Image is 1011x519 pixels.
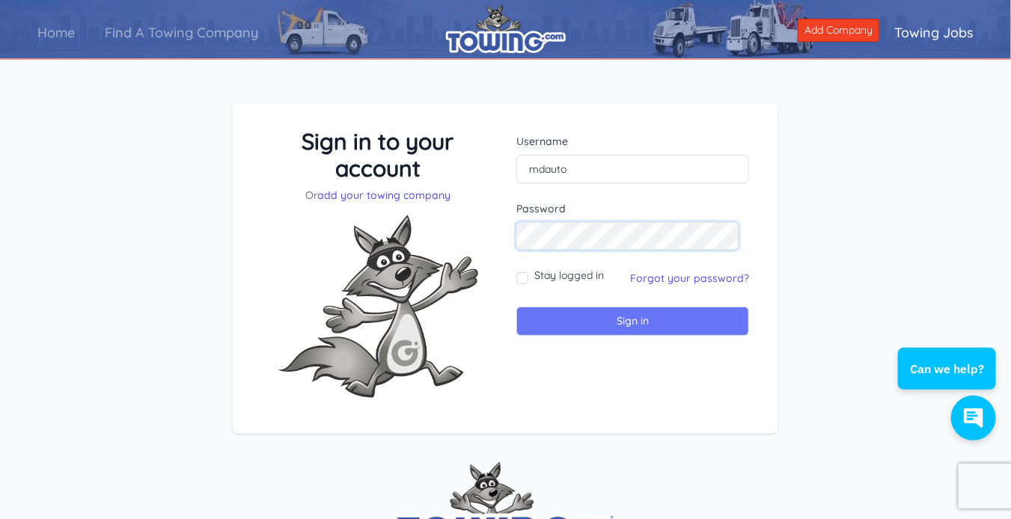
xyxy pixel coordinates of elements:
[798,19,879,42] a: Add Company
[262,128,495,182] h3: Sign in to your account
[446,4,566,53] img: logo.png
[90,11,273,54] a: Find A Towing Company
[887,307,1011,455] iframe: Conversations
[534,268,604,283] label: Stay logged in
[516,307,749,336] input: Sign in
[22,11,90,54] a: Home
[266,203,490,410] img: Fox-Excited.png
[630,271,749,285] a: Forgot your password?
[317,188,450,202] a: add your towing company
[516,201,749,216] label: Password
[516,134,749,149] label: Username
[262,188,495,203] p: Or
[879,11,989,54] a: Towing Jobs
